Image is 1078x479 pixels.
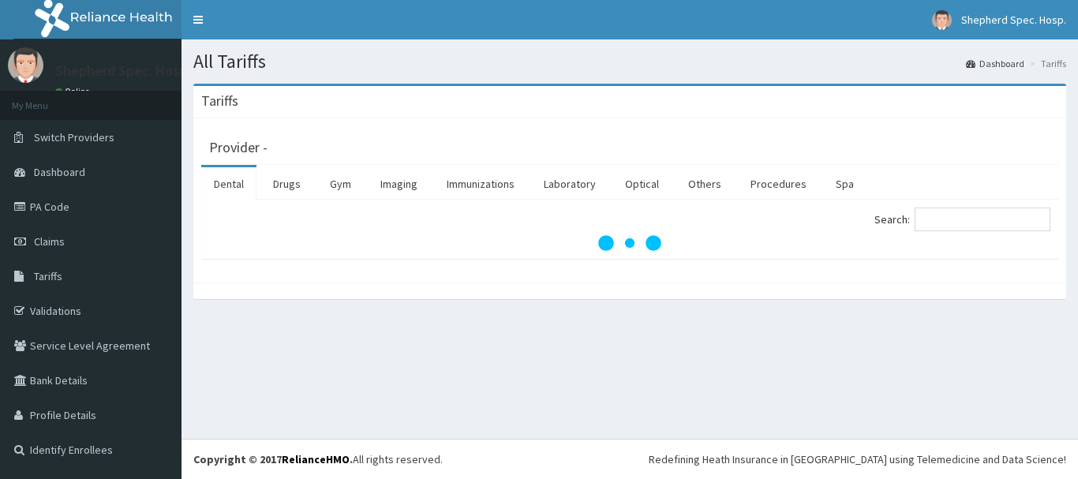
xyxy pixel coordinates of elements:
[598,211,661,275] svg: audio-loading
[201,167,256,200] a: Dental
[282,452,350,466] a: RelianceHMO
[317,167,364,200] a: Gym
[368,167,430,200] a: Imaging
[531,167,608,200] a: Laboratory
[193,51,1066,72] h1: All Tariffs
[193,452,353,466] strong: Copyright © 2017 .
[676,167,734,200] a: Others
[201,94,238,108] h3: Tariffs
[34,130,114,144] span: Switch Providers
[182,439,1078,479] footer: All rights reserved.
[434,167,527,200] a: Immunizations
[823,167,867,200] a: Spa
[612,167,672,200] a: Optical
[649,451,1066,467] div: Redefining Heath Insurance in [GEOGRAPHIC_DATA] using Telemedicine and Data Science!
[738,167,819,200] a: Procedures
[34,165,85,179] span: Dashboard
[55,64,190,78] p: Shepherd Spec. Hosp.
[260,167,313,200] a: Drugs
[874,208,1050,231] label: Search:
[34,234,65,249] span: Claims
[961,13,1066,27] span: Shepherd Spec. Hosp.
[915,208,1050,231] input: Search:
[1026,57,1066,70] li: Tariffs
[55,86,93,97] a: Online
[8,47,43,83] img: User Image
[932,10,952,30] img: User Image
[209,140,268,155] h3: Provider -
[34,269,62,283] span: Tariffs
[966,57,1024,70] a: Dashboard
